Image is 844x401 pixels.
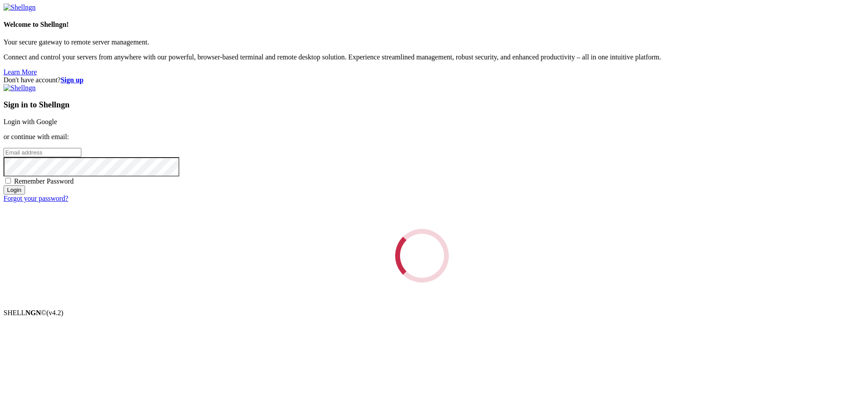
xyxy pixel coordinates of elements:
span: SHELL © [4,309,63,316]
input: Email address [4,148,81,157]
b: NGN [25,309,41,316]
a: Login with Google [4,118,57,125]
a: Forgot your password? [4,195,68,202]
h3: Sign in to Shellngn [4,100,840,110]
a: Learn More [4,68,37,76]
div: Don't have account? [4,76,840,84]
span: 4.2.0 [47,309,64,316]
input: Remember Password [5,178,11,184]
p: Your secure gateway to remote server management. [4,38,840,46]
span: Remember Password [14,177,74,185]
input: Login [4,185,25,195]
img: Shellngn [4,84,36,92]
p: Connect and control your servers from anywhere with our powerful, browser-based terminal and remo... [4,53,840,61]
a: Sign up [61,76,84,84]
h4: Welcome to Shellngn! [4,21,840,29]
img: Shellngn [4,4,36,11]
p: or continue with email: [4,133,840,141]
div: Loading... [391,224,454,287]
